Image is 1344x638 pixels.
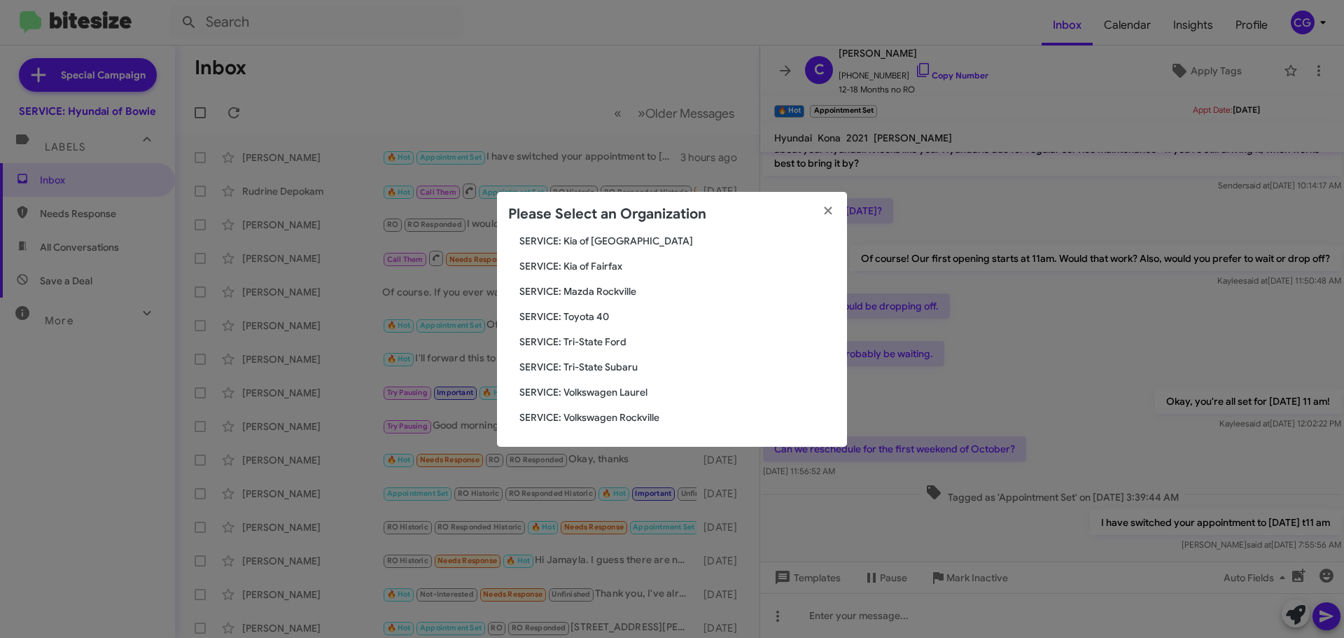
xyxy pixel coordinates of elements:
span: SERVICE: Kia of Fairfax [519,259,836,273]
span: SERVICE: Volkswagen Rockville [519,410,836,424]
span: SERVICE: Tri-State Ford [519,335,836,349]
span: SERVICE: Kia of [GEOGRAPHIC_DATA] [519,234,836,248]
span: SERVICE: Toyota 40 [519,310,836,324]
span: SERVICE: Volkswagen Laurel [519,385,836,399]
h2: Please Select an Organization [508,203,706,226]
span: SERVICE: Tri-State Subaru [519,360,836,374]
span: SERVICE: Mazda Rockville [519,284,836,298]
